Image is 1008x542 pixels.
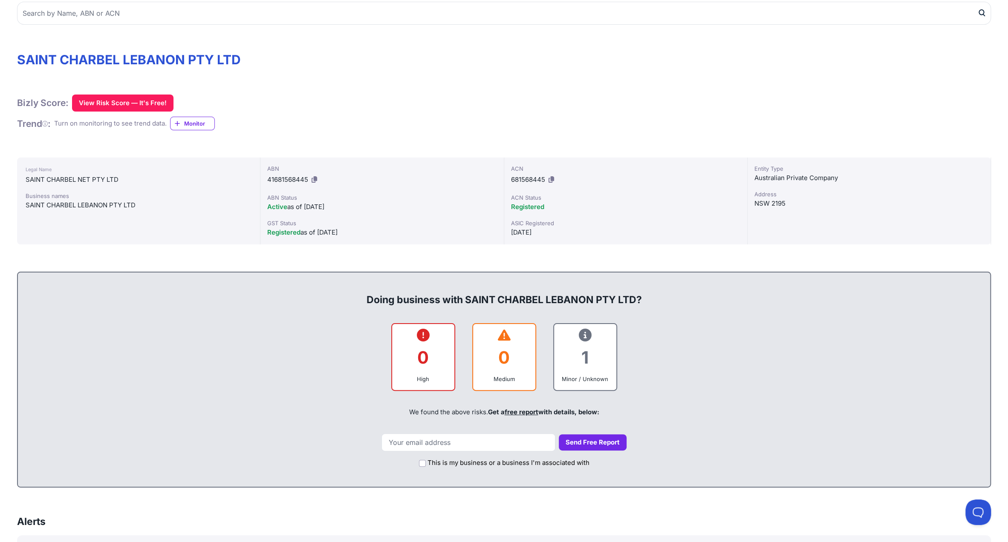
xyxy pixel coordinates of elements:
a: free report [505,408,538,416]
a: Monitor [170,117,215,130]
div: Turn on monitoring to see trend data. [54,119,167,129]
button: View Risk Score — It's Free! [72,95,173,112]
div: Medium [480,375,529,383]
div: ABN Status [267,193,497,202]
div: We found the above risks. [26,398,982,427]
div: Legal Name [26,164,251,175]
div: ASIC Registered [511,219,740,227]
div: ABN [267,164,497,173]
div: Doing business with SAINT CHARBEL LEBANON PTY LTD? [26,279,982,307]
div: SAINT CHARBEL NET PTY LTD [26,175,251,185]
span: 41681568445 [267,175,308,184]
div: GST Status [267,219,497,227]
div: Minor / Unknown [561,375,609,383]
iframe: Toggle Customer Support [965,499,991,525]
div: Address [754,190,984,198]
span: Registered [267,228,300,236]
div: ACN Status [511,193,740,202]
h1: Trend : [17,118,51,129]
div: SAINT CHARBEL LEBANON PTY LTD [26,200,251,210]
div: [DATE] [511,227,740,238]
span: Registered [511,203,544,211]
input: Search by Name, ABN or ACN [17,2,991,25]
div: NSW 2195 [754,198,984,209]
span: Monitor [184,119,214,128]
span: Get a with details, below: [488,408,599,416]
div: Business names [26,192,251,200]
div: 0 [480,340,529,375]
div: 1 [561,340,609,375]
div: High [399,375,448,383]
div: Australian Private Company [754,173,984,183]
span: 681568445 [511,175,545,184]
h3: Alerts [17,515,46,528]
div: ACN [511,164,740,173]
div: 0 [399,340,448,375]
div: as of [DATE] [267,202,497,212]
label: This is my business or a business I'm associated with [427,458,589,468]
input: Your email address [381,433,555,451]
div: as of [DATE] [267,227,497,238]
div: Entity Type [754,164,984,173]
h1: Bizly Score: [17,97,69,109]
span: Active [267,203,287,211]
h1: SAINT CHARBEL LEBANON PTY LTD [17,52,991,67]
button: Send Free Report [559,434,627,451]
